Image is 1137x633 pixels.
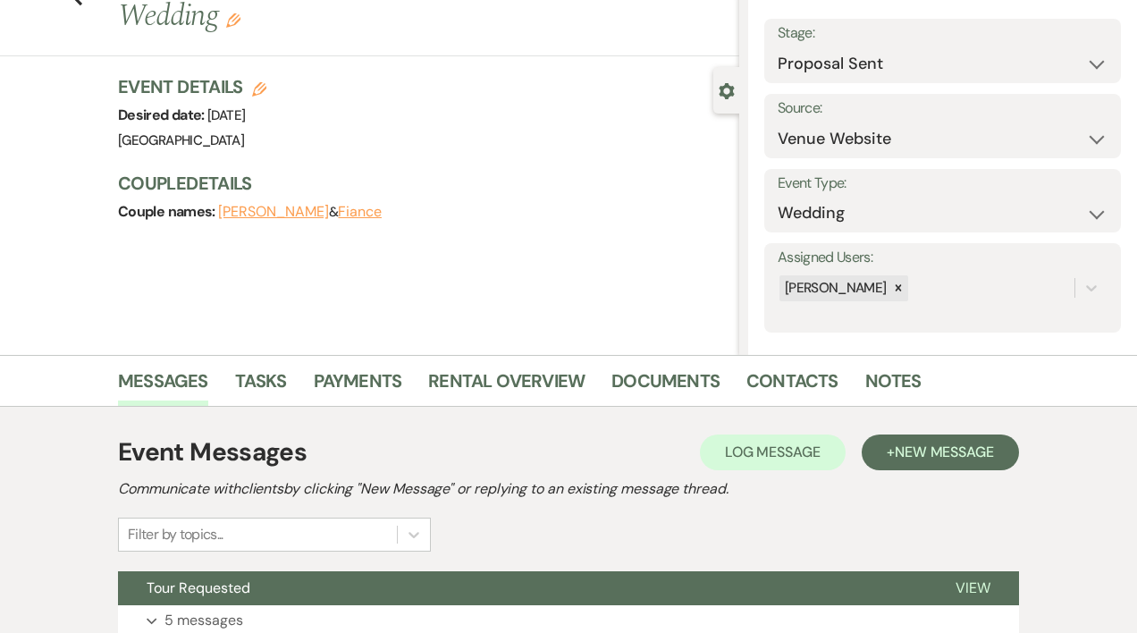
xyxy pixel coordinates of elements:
[956,578,990,597] span: View
[164,609,243,632] p: 5 messages
[700,435,846,470] button: Log Message
[779,275,889,301] div: [PERSON_NAME]
[118,202,218,221] span: Couple names:
[118,105,207,124] span: Desired date:
[118,367,208,406] a: Messages
[778,245,1108,271] label: Assigned Users:
[128,524,223,545] div: Filter by topics...
[314,367,402,406] a: Payments
[147,578,250,597] span: Tour Requested
[218,203,382,221] span: &
[218,205,329,219] button: [PERSON_NAME]
[778,96,1108,122] label: Source:
[118,131,244,149] span: [GEOGRAPHIC_DATA]
[862,435,1019,470] button: +New Message
[118,478,1019,500] h2: Communicate with clients by clicking "New Message" or replying to an existing message thread.
[226,12,240,28] button: Edit
[865,367,922,406] a: Notes
[895,443,994,461] span: New Message
[118,74,266,99] h3: Event Details
[338,205,382,219] button: Fiance
[778,21,1108,46] label: Stage:
[725,443,821,461] span: Log Message
[719,81,735,98] button: Close lead details
[746,367,838,406] a: Contacts
[428,367,585,406] a: Rental Overview
[118,434,307,471] h1: Event Messages
[927,571,1019,605] button: View
[778,171,1108,197] label: Event Type:
[118,171,721,196] h3: Couple Details
[611,367,720,406] a: Documents
[118,571,927,605] button: Tour Requested
[207,106,245,124] span: [DATE]
[235,367,287,406] a: Tasks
